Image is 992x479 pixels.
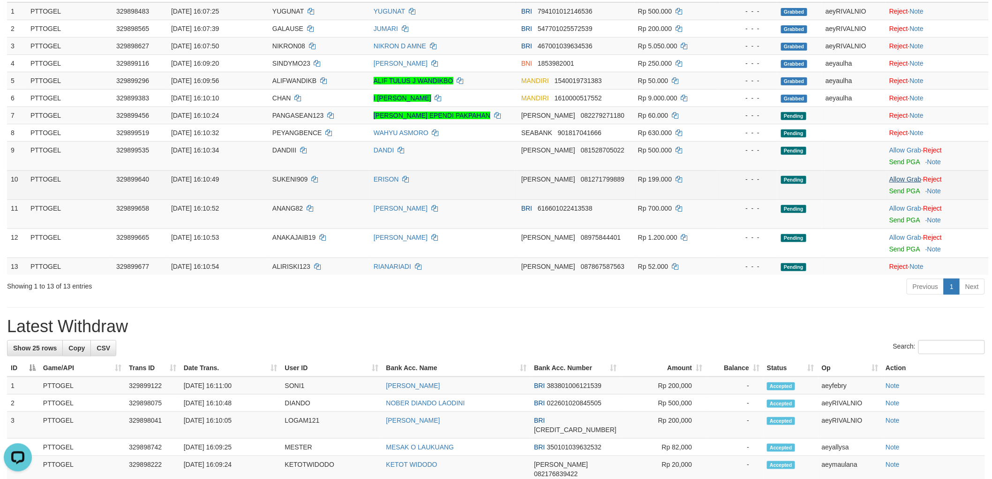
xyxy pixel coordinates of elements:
span: [PERSON_NAME] [521,234,575,241]
td: · [886,72,989,89]
a: Show 25 rows [7,340,63,356]
span: 329899658 [116,205,149,212]
a: Send PGA [889,245,920,253]
span: Pending [781,234,806,242]
span: Rp 60.000 [638,112,669,119]
span: 329899535 [116,146,149,154]
a: Note [910,8,924,15]
td: 329898075 [125,395,180,412]
span: Rp 9.000.000 [638,94,677,102]
a: Allow Grab [889,234,921,241]
span: Rp 1.200.000 [638,234,677,241]
a: Note [910,129,924,137]
span: Copy 383801006121539 to clipboard [547,382,602,389]
td: 3 [7,37,27,54]
span: Copy 350101039632532 to clipboard [547,443,602,451]
div: - - - [724,93,774,103]
td: 13 [7,258,27,275]
span: Copy 087867587563 to clipboard [581,263,624,270]
td: 4 [7,439,39,456]
span: · [889,146,923,154]
span: Rp 250.000 [638,60,672,67]
a: Send PGA [889,158,920,166]
span: NIKRON08 [272,42,305,50]
div: - - - [724,7,774,16]
span: [DATE] 16:10:53 [171,234,219,241]
a: Reject [889,25,908,32]
span: [PERSON_NAME] [521,146,575,154]
td: 2 [7,20,27,37]
td: [DATE] 16:10:05 [180,412,281,439]
div: - - - [724,204,774,213]
td: - [706,412,763,439]
span: [DATE] 16:10:24 [171,112,219,119]
th: Balance: activate to sort column ascending [706,359,763,377]
span: [PERSON_NAME] [521,175,575,183]
span: [PERSON_NAME] [534,461,588,468]
span: Accepted [767,461,795,469]
span: 329899640 [116,175,149,183]
td: · [886,258,989,275]
span: DANDIII [272,146,296,154]
a: I [PERSON_NAME] [374,94,431,102]
span: Grabbed [781,8,807,16]
td: · [886,2,989,20]
td: PTTOGEL [39,412,125,439]
a: [PERSON_NAME] EPENDI PAKPAHAN [374,112,490,119]
td: · [886,170,989,199]
a: Note [886,417,900,424]
span: 329899519 [116,129,149,137]
td: · [886,106,989,124]
a: Reject [889,129,908,137]
span: Copy 082176839422 to clipboard [534,470,578,478]
th: Op: activate to sort column ascending [818,359,882,377]
div: - - - [724,175,774,184]
a: Note [910,42,924,50]
a: Reject [923,234,942,241]
a: Note [910,94,924,102]
div: Showing 1 to 13 of 13 entries [7,278,406,291]
td: aeyRIVALNIO [822,2,886,20]
a: Note [910,25,924,32]
span: Rp 199.000 [638,175,672,183]
a: Reject [889,60,908,67]
span: Pending [781,112,806,120]
a: Reject [889,263,908,270]
th: Action [882,359,985,377]
a: Copy [62,340,91,356]
span: Rp 500.000 [638,146,672,154]
td: PTTOGEL [39,439,125,456]
td: aeyaulha [822,54,886,72]
a: Reject [889,8,908,15]
span: Copy 597801008181539 to clipboard [534,426,616,433]
td: · [886,37,989,54]
td: PTTOGEL [27,89,113,106]
a: Note [886,399,900,407]
span: [DATE] 16:09:56 [171,77,219,84]
th: Bank Acc. Number: activate to sort column ascending [530,359,620,377]
a: [PERSON_NAME] [386,382,440,389]
span: PANGASEAN123 [272,112,323,119]
td: PTTOGEL [27,228,113,258]
th: ID: activate to sort column descending [7,359,39,377]
a: RIANARIADI [374,263,411,270]
span: MANDIRI [521,94,549,102]
span: [DATE] 16:09:20 [171,60,219,67]
span: BRI [534,382,545,389]
span: SUKENI909 [272,175,308,183]
a: Send PGA [889,216,920,224]
a: [PERSON_NAME] [374,60,428,67]
td: 8 [7,124,27,141]
span: BNI [521,60,532,67]
span: ANAKAJAIB19 [272,234,316,241]
span: BRI [521,205,532,212]
span: MANDIRI [521,77,549,84]
a: KETOT WIDODO [386,461,437,468]
td: PTTOGEL [39,395,125,412]
a: Note [886,461,900,468]
span: [PERSON_NAME] [521,263,575,270]
td: PTTOGEL [27,2,113,20]
span: 329898627 [116,42,149,50]
span: Rp 50.000 [638,77,669,84]
div: - - - [724,24,774,33]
